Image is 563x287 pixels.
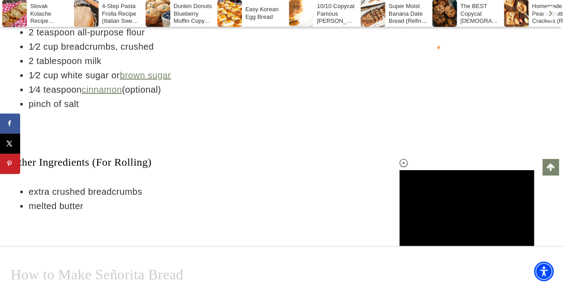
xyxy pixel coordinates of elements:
li: melted butter [29,199,360,213]
li: extra crushed breadcrumbs [29,184,360,199]
li: pinch of salt [29,97,360,111]
a: Scroll to top [542,159,559,175]
li: 2 teaspoon all-purpose flour [29,25,360,39]
li: 1⁄2 cup breadcrumbs, crushed [29,39,360,54]
a: brown sugar [120,70,171,80]
li: 1⁄2 cup white sugar or [29,68,360,82]
li: 2 tablespoon milk [29,54,360,68]
iframe: Advertisement [119,247,445,287]
span: Other Ingredients (For Rolling) [11,156,151,168]
div: Accessibility Menu [534,261,554,281]
a: cinnamon [82,85,122,94]
li: 1⁄4 teaspoon (optional) [29,82,360,97]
